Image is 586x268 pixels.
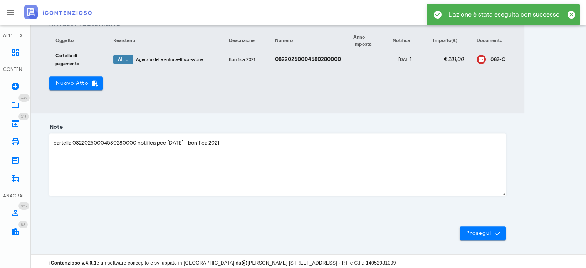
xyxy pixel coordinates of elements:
[18,113,29,120] span: Distintivo
[470,32,537,50] th: Documento
[433,37,457,43] span: Importo(€)
[466,230,500,237] span: Prosegui
[424,32,470,50] th: Importo(€): Non ordinato. Attiva per ordinare in ordine crescente.
[113,37,135,43] span: Resistenti
[55,37,74,43] span: Oggetto
[21,222,25,227] span: 88
[21,96,27,101] span: 642
[3,66,28,73] div: CONTENZIOSO
[347,32,386,50] th: Anno Imposta: Non ordinato. Attiva per ordinare in ordine crescente.
[49,76,103,90] button: Nuovo Atto
[477,55,486,64] div: Clicca per aprire un'anteprima del file o scaricarlo
[528,3,547,22] button: MB
[49,32,107,50] th: Oggetto: Non ordinato. Attiva per ordinare in ordine crescente.
[547,3,565,22] button: Distintivo
[47,123,63,131] label: Note
[269,32,347,50] th: Numero: Non ordinato. Attiva per ordinare in ordine crescente.
[353,34,372,47] span: Anno Imposta
[477,37,502,43] span: Documento
[55,80,97,87] span: Nuovo Atto
[566,9,577,20] button: Chiudi
[398,57,411,62] small: [DATE]
[18,202,29,210] span: Distintivo
[18,94,30,102] span: Distintivo
[229,37,255,43] span: Descrizione
[136,56,217,62] div: Agenzia delle entrate-Riscossione
[490,56,531,62] div: 082-CRT-00005145-08220250004580280000-signed
[118,55,128,64] span: Altro
[24,5,92,19] img: logo-text-2x.png
[275,56,341,62] strong: 08220250004580280000
[3,192,28,199] div: ANAGRAFICA
[444,56,464,62] em: € 281,00
[490,56,531,62] div: Clicca per aprire un'anteprima del file o scaricarlo
[49,260,96,266] strong: iContenzioso v.4.0.1
[275,37,293,43] span: Numero
[393,37,410,43] span: Notifica
[21,204,27,209] span: 325
[386,32,424,50] th: Notifica: Non ordinato. Attiva per ordinare in ordine crescente.
[21,114,27,119] span: 319
[18,221,28,228] span: Distintivo
[229,57,255,62] small: Bonifica 2021
[55,53,79,66] small: Cartella di pagamento
[460,226,506,240] button: Prosegui
[107,32,223,50] th: Resistenti
[223,32,269,50] th: Descrizione: Non ordinato. Attiva per ordinare in ordine crescente.
[448,10,560,19] div: L'azione è stata eseguita con successo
